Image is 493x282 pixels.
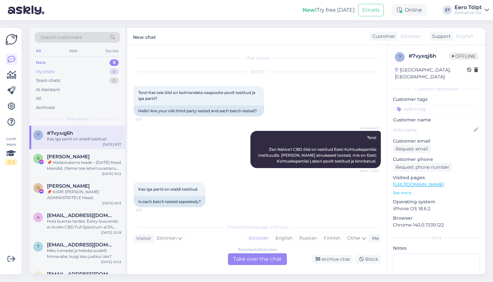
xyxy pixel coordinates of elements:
[102,171,121,176] div: [DATE] 16:12
[67,47,79,55] div: Web
[138,90,256,101] span: Tere! Kas teie õlid on kolmandate osapoolte poolt testitud ja iga partii?
[101,259,121,264] div: [DATE] 10:53
[157,235,177,242] span: Estonian
[393,86,480,92] div: Customer information
[246,233,272,243] div: Estonian
[36,69,54,75] div: My chats
[393,126,472,133] input: Add name
[138,187,197,192] span: Kas iga partii on eraldi testitud
[104,47,120,55] div: Socials
[258,135,377,164] span: Tere! Zen Native'i CBD õlid on testitud Eesti Kohtuekspertiisi Instituudis. [PERSON_NAME] ainukes...
[134,105,264,117] div: Hello! Are your oils third party tested and each batch tested?
[47,271,115,277] span: maris.okkas@mail.ee
[47,136,121,142] div: Kas iga partii on eraldi testitud
[109,77,119,84] div: 0
[37,244,39,249] span: t
[35,47,42,55] div: All
[47,183,90,189] span: Olivia Bambi
[393,96,480,103] p: Customer tags
[296,233,320,243] div: Russian
[401,33,421,40] span: Estonian
[136,117,160,122] span: 8:37
[47,248,121,259] div: Miks tumedal ja heledal pudelil hinnavahe, kuigi sisu justkui üks?
[303,6,355,14] div: Try free [DATE]:
[393,190,480,196] p: See more ...
[37,156,40,161] span: R
[455,10,482,15] div: Zennative OÜ
[37,274,40,278] span: m
[134,224,381,230] div: Choose the language and reply
[110,69,119,75] div: 6
[5,136,17,165] div: Look Here
[272,233,296,243] div: English
[134,235,151,242] div: Visitor
[47,212,115,218] span: andrea_110471@hotmail.com
[36,86,60,93] div: AI Assistant
[36,59,46,66] div: New
[134,55,381,61] div: Chat started
[47,130,73,136] span: #7vyxqj6h
[47,218,121,230] div: Hola buenas tardes. Estoy buscando el Aceite CBD Full Spectrum al 5% para uso veterinario.
[393,117,480,123] p: Customer name
[456,33,473,40] span: English
[399,55,401,59] span: 7
[303,7,317,13] b: New!
[354,126,379,131] span: AI Assistant
[393,156,480,163] p: Customer phone
[312,255,353,264] div: Archive chat
[36,95,41,102] div: All
[393,205,480,212] p: iPhone OS 18.6.2
[449,53,478,60] span: Offline
[133,32,156,41] label: New chat
[5,159,17,165] div: 2 / 3
[37,215,40,220] span: a
[429,33,451,40] div: Support
[370,33,395,40] div: Customer
[228,253,287,265] div: Take over the chat
[102,201,121,206] div: [DATE] 8:03
[393,145,431,153] div: Request email
[393,198,480,205] p: Operating system
[5,33,18,46] img: Askly Logo
[393,163,452,172] div: Request phone number
[136,208,160,212] span: 8:37
[392,4,427,16] div: Online
[40,34,82,41] span: Search customers
[36,104,55,111] div: Archived
[320,233,344,243] div: Finnish
[393,222,480,228] p: Chrome 140.0.7339.122
[409,52,449,60] div: # 7vyxqj6h
[395,67,467,80] div: [GEOGRAPHIC_DATA], [GEOGRAPHIC_DATA]
[101,230,121,235] div: [DATE] 20:18
[393,181,444,187] a: [URL][DOMAIN_NAME]
[393,215,480,222] p: Browser
[134,196,205,207] div: Is each batch tested separately?
[369,235,379,242] div: Me
[37,185,40,190] span: O
[358,4,384,16] button: Emails
[393,138,480,145] p: Customer email
[393,174,480,181] p: Visited pages
[354,168,379,173] span: Seen ✓ 8:37
[455,5,482,10] div: Eero Tölpt
[47,154,90,160] span: Raymond Ventusa
[393,235,480,241] div: Extra
[36,77,60,84] div: Team chats
[37,133,39,137] span: 7
[238,247,277,253] div: Estonian to Estonian
[443,6,452,15] div: ET
[393,245,480,252] p: Notes
[347,235,361,241] span: Other
[47,160,121,171] div: 📌 Hädaolukorra teade – [DATE] Head kliendid, Oleme teie lehel tuvastanud sisu, mis [PERSON_NAME] ...
[134,69,381,75] div: [DATE]
[455,5,489,15] a: Eero TölptZennative OÜ
[110,59,119,66] div: 8
[67,116,88,122] span: New chats
[103,142,121,147] div: [DATE] 8:37
[355,255,381,264] div: Block
[393,104,480,114] input: Add a tag
[47,189,121,201] div: 📌 KIIRE [PERSON_NAME] ADMINISTRITELE Head administraatorid, Avastasime just teie lehe kogukonna j...
[47,242,115,248] span: tomsonruth@gmail.com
